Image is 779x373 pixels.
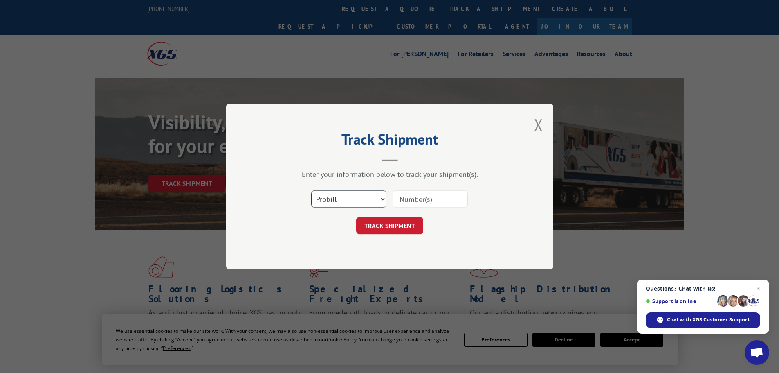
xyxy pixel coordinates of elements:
[267,133,512,149] h2: Track Shipment
[646,298,714,304] span: Support is online
[356,217,423,234] button: TRACK SHIPMENT
[267,170,512,179] div: Enter your information below to track your shipment(s).
[667,316,750,323] span: Chat with XGS Customer Support
[646,285,760,292] span: Questions? Chat with us!
[393,190,468,208] input: Number(s)
[534,114,543,136] button: Close modal
[646,312,760,328] div: Chat with XGS Customer Support
[745,340,769,365] div: Open chat
[753,284,763,294] span: Close chat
